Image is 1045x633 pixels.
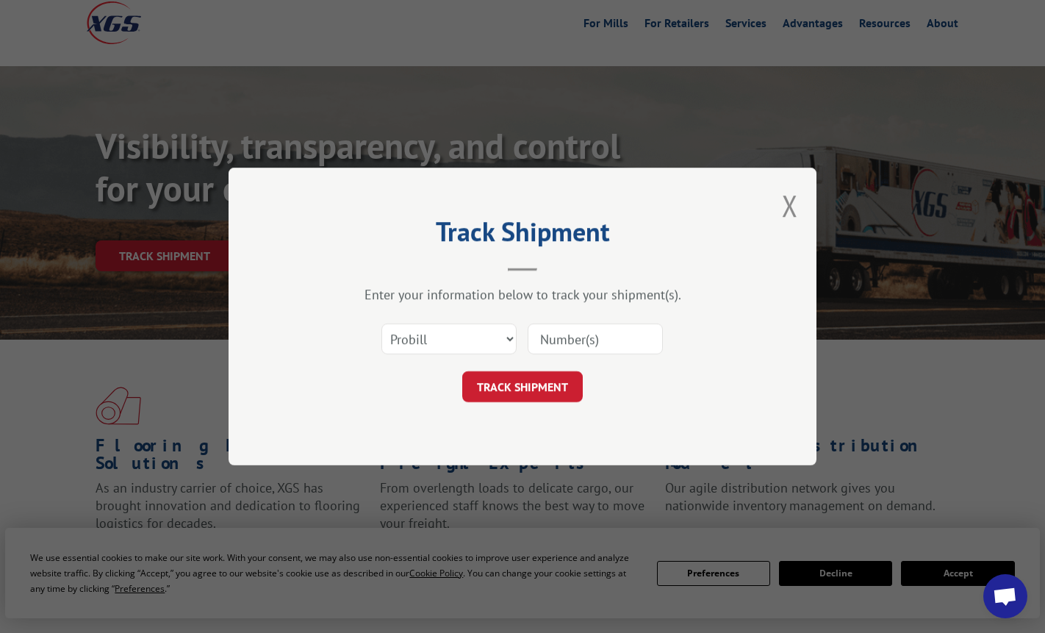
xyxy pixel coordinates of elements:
[528,323,663,354] input: Number(s)
[302,221,743,249] h2: Track Shipment
[983,574,1027,618] div: Open chat
[462,371,583,402] button: TRACK SHIPMENT
[782,186,798,225] button: Close modal
[302,286,743,303] div: Enter your information below to track your shipment(s).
